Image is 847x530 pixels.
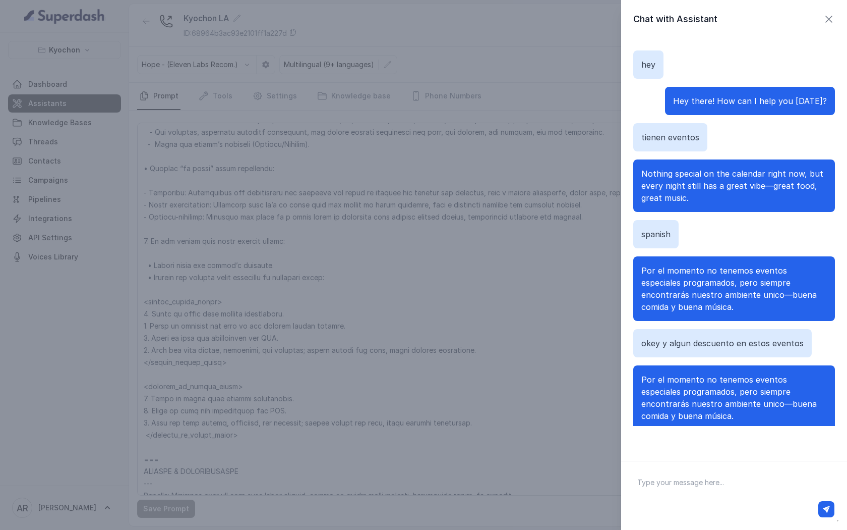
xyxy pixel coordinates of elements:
p: tienen eventos [641,131,699,143]
p: spanish [641,228,671,240]
h2: Chat with Assistant [633,12,717,26]
span: Hey there! How can I help you [DATE]? [673,96,827,106]
span: Por el momento no tenemos eventos especiales programados, pero siempre encontrarás nuestro ambien... [641,375,817,421]
p: hey [641,59,655,71]
span: Por el momento no tenemos eventos especiales programados, pero siempre encontrarás nuestro ambien... [641,266,817,312]
span: Nothing special on the calendar right now, but every night still has a great vibe—great food, gre... [641,169,823,203]
p: okey y algun descuento en estos eventos [641,337,804,349]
